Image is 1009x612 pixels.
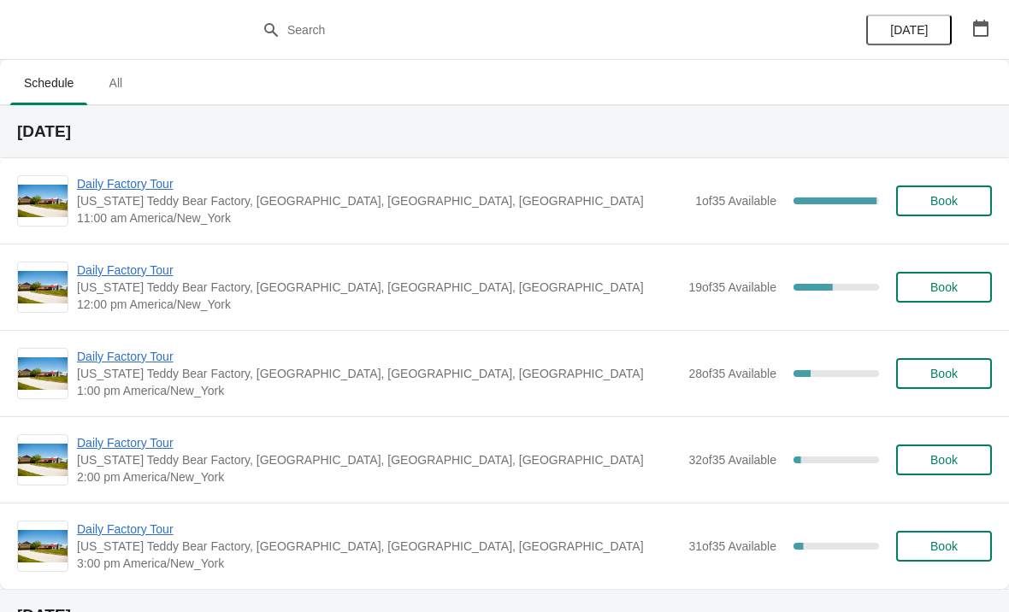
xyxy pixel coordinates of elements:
span: [US_STATE] Teddy Bear Factory, [GEOGRAPHIC_DATA], [GEOGRAPHIC_DATA], [GEOGRAPHIC_DATA] [77,192,687,209]
img: Daily Factory Tour | Vermont Teddy Bear Factory, Shelburne Road, Shelburne, VT, USA | 2:00 pm Ame... [18,444,68,477]
img: Daily Factory Tour | Vermont Teddy Bear Factory, Shelburne Road, Shelburne, VT, USA | 3:00 pm Ame... [18,530,68,563]
button: Book [896,185,992,216]
span: Book [930,453,958,467]
button: Book [896,444,992,475]
span: Daily Factory Tour [77,175,687,192]
span: 2:00 pm America/New_York [77,468,680,485]
span: 32 of 35 Available [688,453,776,467]
span: All [94,68,137,98]
span: Book [930,539,958,553]
span: 12:00 pm America/New_York [77,296,680,313]
img: Daily Factory Tour | Vermont Teddy Bear Factory, Shelburne Road, Shelburne, VT, USA | 12:00 pm Am... [18,271,68,304]
span: Book [930,194,958,208]
button: [DATE] [866,15,952,45]
span: Schedule [10,68,87,98]
span: Book [930,280,958,294]
h2: [DATE] [17,123,992,140]
img: Daily Factory Tour | Vermont Teddy Bear Factory, Shelburne Road, Shelburne, VT, USA | 1:00 pm Ame... [18,357,68,391]
span: 1 of 35 Available [695,194,776,208]
span: 3:00 pm America/New_York [77,555,680,572]
span: [DATE] [890,23,928,37]
span: Daily Factory Tour [77,348,680,365]
button: Book [896,358,992,389]
span: 28 of 35 Available [688,367,776,380]
span: [US_STATE] Teddy Bear Factory, [GEOGRAPHIC_DATA], [GEOGRAPHIC_DATA], [GEOGRAPHIC_DATA] [77,279,680,296]
span: 19 of 35 Available [688,280,776,294]
button: Book [896,272,992,303]
span: [US_STATE] Teddy Bear Factory, [GEOGRAPHIC_DATA], [GEOGRAPHIC_DATA], [GEOGRAPHIC_DATA] [77,451,680,468]
span: [US_STATE] Teddy Bear Factory, [GEOGRAPHIC_DATA], [GEOGRAPHIC_DATA], [GEOGRAPHIC_DATA] [77,538,680,555]
span: 1:00 pm America/New_York [77,382,680,399]
input: Search [286,15,757,45]
span: Daily Factory Tour [77,262,680,279]
span: [US_STATE] Teddy Bear Factory, [GEOGRAPHIC_DATA], [GEOGRAPHIC_DATA], [GEOGRAPHIC_DATA] [77,365,680,382]
button: Book [896,531,992,562]
span: 11:00 am America/New_York [77,209,687,227]
span: Daily Factory Tour [77,434,680,451]
span: 31 of 35 Available [688,539,776,553]
span: Daily Factory Tour [77,521,680,538]
span: Book [930,367,958,380]
img: Daily Factory Tour | Vermont Teddy Bear Factory, Shelburne Road, Shelburne, VT, USA | 11:00 am Am... [18,185,68,218]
